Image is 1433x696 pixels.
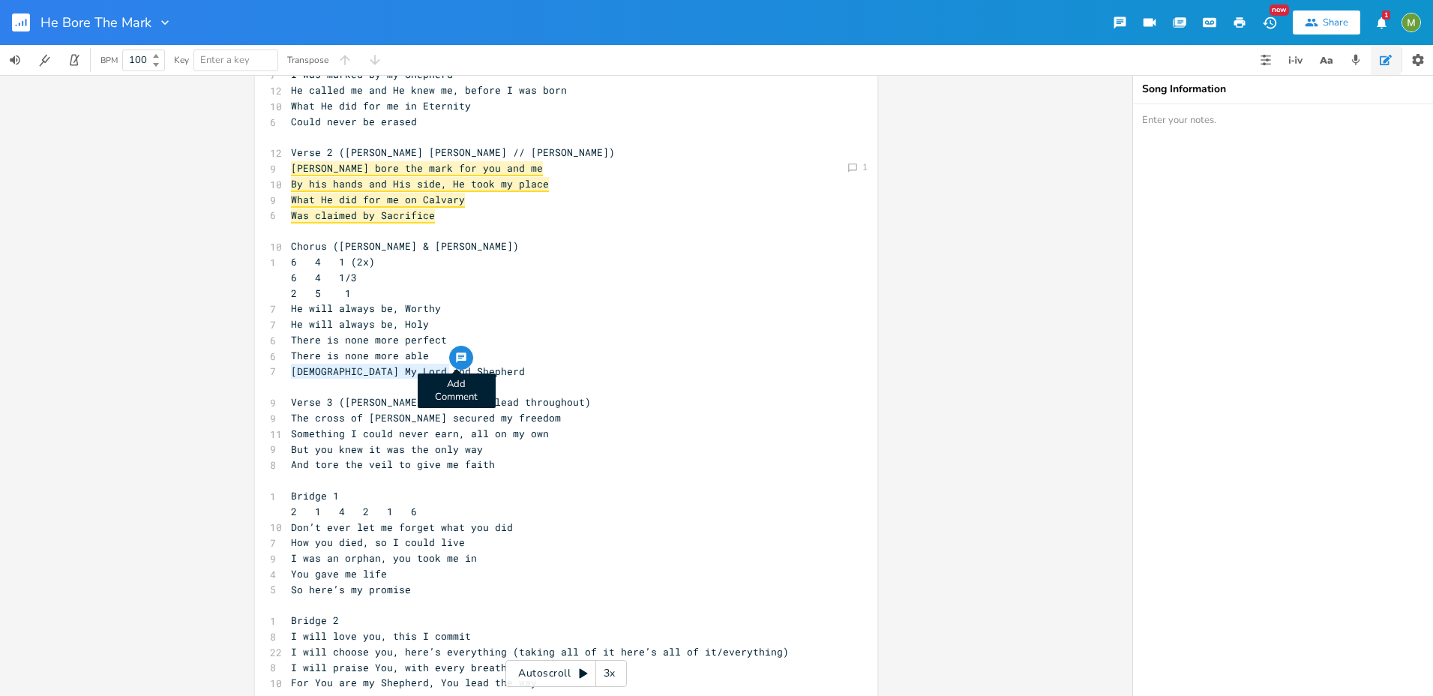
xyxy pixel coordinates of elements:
span: Chorus ([PERSON_NAME] & [PERSON_NAME]) [291,239,519,253]
div: 3x [596,660,623,687]
span: He will always be, Holy [291,317,429,331]
span: 2 1 4 2 1 6 [291,505,417,518]
span: So here’s my promise [291,583,411,596]
span: Bridge 1 [291,489,339,502]
div: Transpose [287,55,328,64]
div: 1 [1382,10,1390,19]
button: Add Comment [449,346,473,370]
img: Mik Sivak [1402,13,1421,32]
span: What He did for me on Calvary [291,193,465,208]
button: Share [1293,10,1360,34]
span: He called me and He knew me, before I was born [291,83,567,97]
span: Could never be erased [291,115,417,128]
span: 2 5 1 [291,286,351,300]
div: New [1270,4,1289,16]
span: 6 4 1 (2x) [291,255,375,268]
span: I will love you, this I commit [291,629,471,643]
button: New [1255,9,1285,36]
span: Bridge 2 [291,613,339,627]
span: You gave me life [291,567,387,580]
div: Song Information [1142,84,1424,94]
span: The cross of [PERSON_NAME] secured my freedom [291,411,561,424]
div: Key [174,55,189,64]
span: But you knew it was the only way [291,442,483,456]
span: How you died, so I could live [291,535,465,549]
span: He Bore The Mark [40,16,151,29]
span: [PERSON_NAME] bore the mark for you and me [291,161,543,176]
span: [DEMOGRAPHIC_DATA] My Lord and Shepherd [291,364,525,378]
div: BPM [100,56,118,64]
span: He will always be, Worthy [291,301,441,315]
span: For You are my Shepherd, You lead the way [291,676,537,689]
div: Share [1323,16,1348,29]
span: I will praise You, with every breath [291,661,507,674]
span: Verse 3 ([PERSON_NAME] takes over lead throughout) [291,395,591,409]
span: There is none more perfect [291,333,447,346]
span: Something I could never earn, all on my own [291,427,549,440]
div: Autoscroll [505,660,627,687]
span: There is none more able [291,349,429,362]
span: Enter a key [200,53,250,67]
span: I will choose you, here’s everything (taking all of it here’s all of it/everything) [291,645,789,658]
div: 1 [862,163,868,172]
span: What He did for me in Eternity [291,99,471,112]
span: And tore the veil to give me faith [291,457,495,471]
span: Was claimed by Sacrifice [291,208,435,223]
span: Verse 2 ([PERSON_NAME] [PERSON_NAME] // [PERSON_NAME]) [291,145,615,159]
button: 1 [1366,9,1396,36]
span: 6 4 1/3 [291,271,357,284]
span: I was an orphan, you took me in [291,551,477,565]
span: Don’t ever let me forget what you did [291,520,513,534]
span: By his hands and His side, He took my place [291,177,549,192]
